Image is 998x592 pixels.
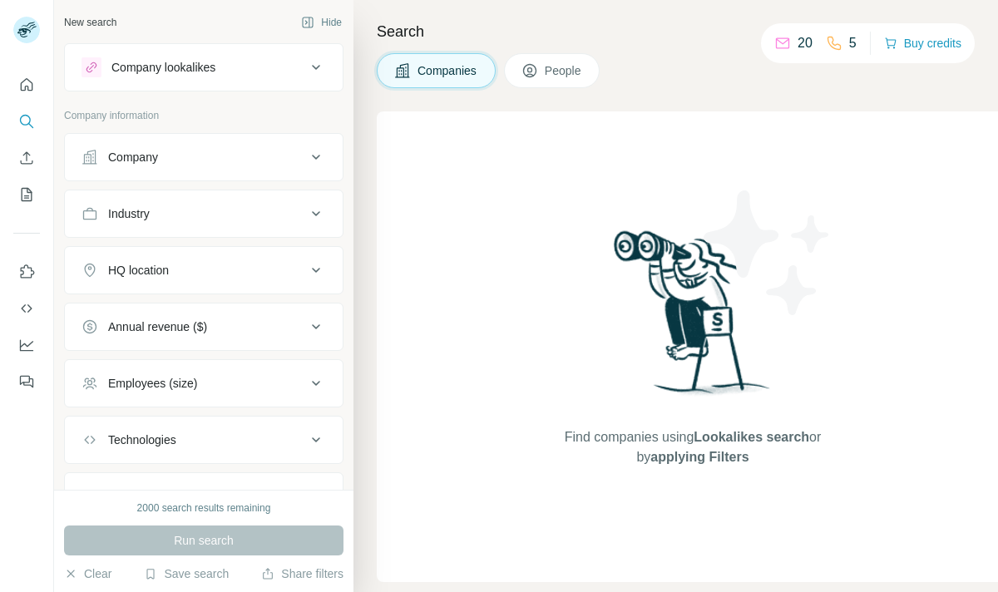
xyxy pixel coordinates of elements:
[64,15,116,30] div: New search
[108,205,150,222] div: Industry
[65,47,343,87] button: Company lookalikes
[108,262,169,279] div: HQ location
[377,20,978,43] h4: Search
[694,430,809,444] span: Lookalikes search
[108,375,197,392] div: Employees (size)
[65,476,343,516] button: Keywords
[65,250,343,290] button: HQ location
[884,32,961,55] button: Buy credits
[64,108,343,123] p: Company information
[849,33,857,53] p: 5
[65,363,343,403] button: Employees (size)
[65,137,343,177] button: Company
[13,294,40,323] button: Use Surfe API
[261,565,343,582] button: Share filters
[417,62,478,79] span: Companies
[545,62,583,79] span: People
[144,565,229,582] button: Save search
[560,427,826,467] span: Find companies using or by
[606,226,779,412] img: Surfe Illustration - Woman searching with binoculars
[65,307,343,347] button: Annual revenue ($)
[64,565,111,582] button: Clear
[13,70,40,100] button: Quick start
[13,367,40,397] button: Feedback
[650,450,748,464] span: applying Filters
[13,106,40,136] button: Search
[65,194,343,234] button: Industry
[13,257,40,287] button: Use Surfe on LinkedIn
[108,149,158,165] div: Company
[693,178,842,328] img: Surfe Illustration - Stars
[108,432,176,448] div: Technologies
[65,420,343,460] button: Technologies
[108,488,159,505] div: Keywords
[13,330,40,360] button: Dashboard
[108,318,207,335] div: Annual revenue ($)
[798,33,813,53] p: 20
[13,143,40,173] button: Enrich CSV
[111,59,215,76] div: Company lookalikes
[137,501,271,516] div: 2000 search results remaining
[13,180,40,210] button: My lists
[289,10,353,35] button: Hide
